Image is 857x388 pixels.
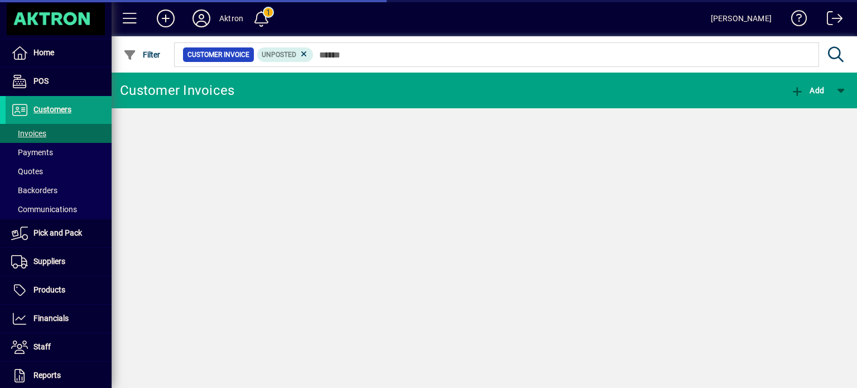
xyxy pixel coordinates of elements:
span: Staff [33,342,51,351]
span: Add [791,86,824,95]
a: Payments [6,143,112,162]
a: Home [6,39,112,67]
span: Quotes [11,167,43,176]
a: Financials [6,305,112,333]
span: Suppliers [33,257,65,266]
span: Products [33,285,65,294]
a: Pick and Pack [6,219,112,247]
button: Add [148,8,184,28]
div: [PERSON_NAME] [711,9,772,27]
span: Filter [123,50,161,59]
div: Aktron [219,9,243,27]
a: Invoices [6,124,112,143]
a: Communications [6,200,112,219]
span: Invoices [11,129,46,138]
a: Suppliers [6,248,112,276]
span: Payments [11,148,53,157]
button: Add [788,80,827,100]
span: Reports [33,371,61,380]
button: Filter [121,45,163,65]
span: Unposted [262,51,296,59]
a: Backorders [6,181,112,200]
span: Pick and Pack [33,228,82,237]
span: Communications [11,205,77,214]
a: Knowledge Base [783,2,807,39]
span: Customers [33,105,71,114]
a: Quotes [6,162,112,181]
span: Customer Invoice [187,49,249,60]
span: POS [33,76,49,85]
span: Home [33,48,54,57]
a: Logout [819,2,843,39]
a: Products [6,276,112,304]
a: Staff [6,333,112,361]
button: Profile [184,8,219,28]
div: Customer Invoices [120,82,234,99]
span: Backorders [11,186,57,195]
span: Financials [33,314,69,323]
a: POS [6,68,112,95]
mat-chip: Customer Invoice Status: Unposted [257,47,314,62]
